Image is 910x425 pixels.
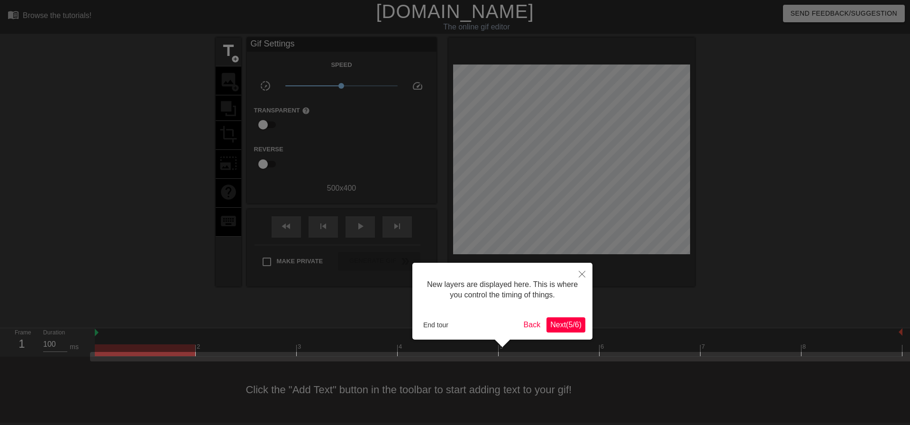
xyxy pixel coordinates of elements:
button: Next [546,317,585,333]
button: Close [572,263,592,285]
button: Back [520,317,545,333]
div: New layers are displayed here. This is where you control the timing of things. [419,270,585,310]
span: Next ( 5 / 6 ) [550,321,582,329]
button: End tour [419,318,452,332]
